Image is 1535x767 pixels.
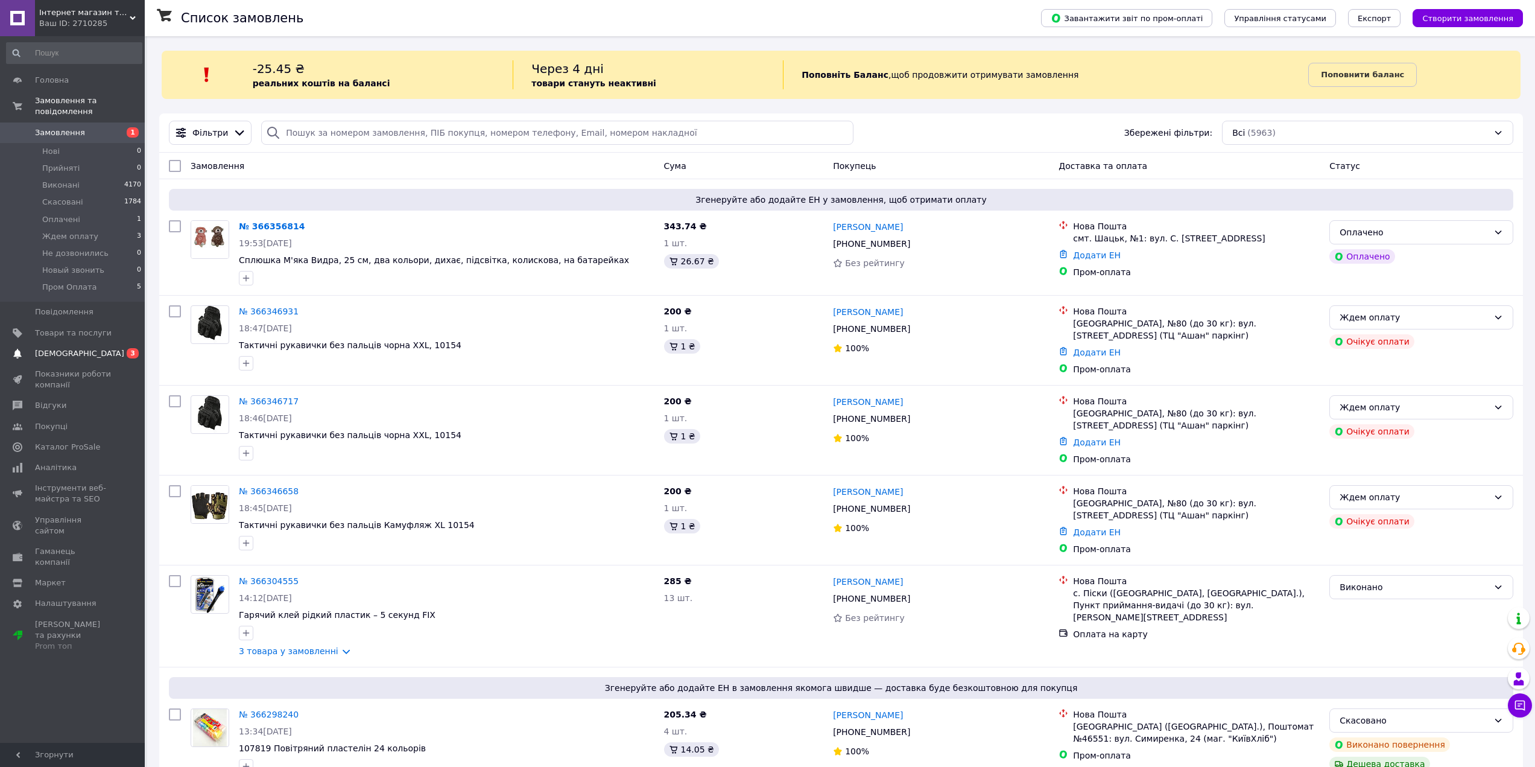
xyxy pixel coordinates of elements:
[35,369,112,390] span: Показники роботи компанії
[35,307,93,317] span: Повідомлення
[1073,363,1320,375] div: Пром-оплата
[239,520,475,530] a: Тактичні рукавички без пальців Камуфляж XL 10154
[127,348,139,358] span: 3
[664,710,707,719] span: 205.34 ₴
[42,146,60,157] span: Нові
[1059,161,1147,171] span: Доставка та оплата
[1041,9,1212,27] button: Завантажити звіт по пром-оплаті
[239,486,299,496] a: № 366346658
[1400,13,1523,22] a: Створити замовлення
[1073,232,1320,244] div: смт. Шацьк, №1: вул. С. [STREET_ADDRESS]
[664,413,688,423] span: 1 шт.
[845,746,869,756] span: 100%
[1073,575,1320,587] div: Нова Пошта
[1073,708,1320,721] div: Нова Пошта
[137,248,141,259] span: 0
[239,430,461,440] a: Тактичні рукавички без пальців чорна XXL, 10154
[198,66,216,84] img: :exclamation:
[1329,334,1414,349] div: Очікує оплати
[664,519,700,533] div: 1 ₴
[1340,401,1489,414] div: Ждем оплату
[174,682,1508,694] span: Згенеруйте або додайте ЕН в замовлення якомога швидше — доставка буде безкоштовною для покупця
[802,70,888,80] b: Поповніть Баланс
[195,576,226,613] img: Фото товару
[239,396,299,406] a: № 366346717
[42,180,80,191] span: Виконані
[845,523,869,533] span: 100%
[35,546,112,568] span: Гаманець компанії
[35,127,85,138] span: Замовлення
[35,462,77,473] span: Аналітика
[664,576,692,586] span: 285 ₴
[845,613,905,623] span: Без рейтингу
[1340,226,1489,239] div: Оплачено
[1340,581,1489,594] div: Виконано
[198,396,221,433] img: Фото товару
[783,60,1308,89] div: , щоб продовжити отримувати замовлення
[1073,395,1320,407] div: Нова Пошта
[1073,721,1320,745] div: [GEOGRAPHIC_DATA] ([GEOGRAPHIC_DATA].), Поштомат №46551: вул. Симиренка, 24 (маг. "КиївХліб")
[1073,543,1320,555] div: Пром-оплата
[239,323,292,333] span: 18:47[DATE]
[239,221,305,231] a: № 366356814
[127,127,139,138] span: 1
[124,197,141,208] span: 1784
[1508,693,1532,718] button: Чат з покупцем
[239,610,435,620] a: Гарячий клей рідкий пластик – 5 секунд FIX
[664,593,693,603] span: 13 шт.
[1340,491,1489,504] div: Ждем оплату
[1413,9,1523,27] button: Створити замовлення
[42,248,109,259] span: Не дозвонились
[531,62,604,76] span: Через 4 дні
[1051,13,1203,24] span: Завантажити звіт по пром-оплаті
[1073,628,1320,640] div: Оплата на карту
[193,709,227,746] img: Фото товару
[239,340,461,350] a: Тактичні рукавички без пальців чорна XXL, 10154
[833,709,903,721] a: [PERSON_NAME]
[1348,9,1401,27] button: Експорт
[664,429,700,444] div: 1 ₴
[845,258,905,268] span: Без рейтингу
[42,197,83,208] span: Скасовані
[42,214,80,225] span: Оплачені
[664,161,686,171] span: Cума
[42,282,97,293] span: Пром Оплата
[191,220,229,259] a: Фото товару
[845,433,869,443] span: 100%
[1340,311,1489,324] div: Ждем оплату
[137,214,141,225] span: 1
[239,743,426,753] span: 107819 Повітряний пластелін 24 кольорів
[198,306,221,343] img: Фото товару
[1073,749,1320,762] div: Пром-оплата
[239,307,299,316] a: № 366346931
[833,576,903,588] a: [PERSON_NAME]
[1232,127,1245,139] span: Всі
[664,727,688,736] span: 4 шт.
[137,282,141,293] span: 5
[833,324,910,334] span: [PHONE_NUMBER]
[664,238,688,248] span: 1 шт.
[1321,70,1404,79] b: Поповнити баланс
[35,442,100,453] span: Каталог ProSale
[833,594,910,603] span: [PHONE_NUMBER]
[191,485,229,524] a: Фото товару
[137,146,141,157] span: 0
[191,305,229,344] a: Фото товару
[239,576,299,586] a: № 366304555
[1234,14,1326,23] span: Управління статусами
[6,42,142,64] input: Пошук
[1329,161,1360,171] span: Статус
[1073,250,1121,260] a: Додати ЕН
[35,328,112,339] span: Товари та послуги
[239,255,629,265] span: Сплюшка М'яка Видра, 25 см, два кольори, дихає, підсвітка, колискова, на батарейках
[35,578,66,588] span: Маркет
[1073,348,1121,357] a: Додати ЕН
[239,238,292,248] span: 19:53[DATE]
[1340,714,1489,727] div: Скасовано
[664,339,700,354] div: 1 ₴
[239,593,292,603] span: 14:12[DATE]
[35,598,97,609] span: Налаштування
[1329,737,1450,752] div: Виконано повернення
